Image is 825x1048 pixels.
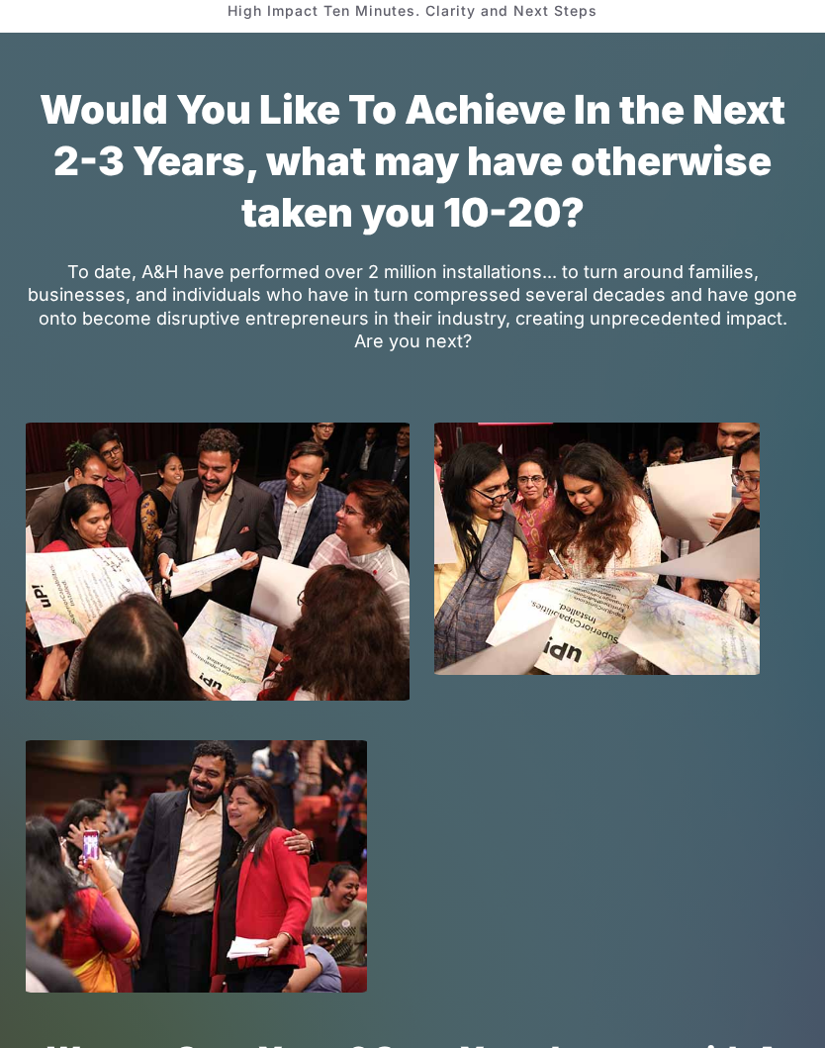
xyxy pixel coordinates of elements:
[22,260,803,377] p: To date, A&H have performed over 2 million installations... to turn around families, businesses, ...
[26,423,410,701] img: Antano uP!
[20,740,399,993] img: Antano F
[228,2,597,19] strong: High Impact Ten Minutes. Clarity and Next Steps
[434,423,760,675] img: Harini uP!
[40,85,785,237] strong: Would You Like To Achieve In the Next 2-3 Years, what may have otherwise taken you 10-20?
